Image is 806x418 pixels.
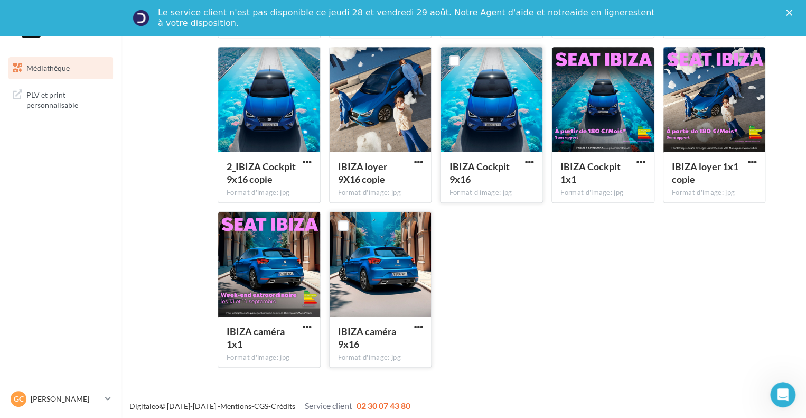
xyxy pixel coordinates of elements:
span: © [DATE]-[DATE] - - - [129,402,410,411]
span: PLV et print personnalisable [26,88,109,110]
span: IBIZA loyer 9X16 copie [338,161,387,185]
div: Format d'image: jpg [338,353,423,363]
span: 02 30 07 43 80 [357,401,410,411]
span: Service client [305,401,352,411]
span: IBIZA caméra 9x16 [338,326,396,350]
span: GC [14,394,24,404]
span: IBIZA loyer 1x1 copie [672,161,738,185]
span: 2_IBIZA Cockpit 9x16 copie [227,161,296,185]
div: Format d'image: jpg [672,188,757,198]
div: Format d'image: jpg [227,353,312,363]
div: Format d'image: jpg [560,188,645,198]
div: Format d'image: jpg [227,188,312,198]
div: Format d'image: jpg [338,188,423,198]
img: Profile image for Service-Client [133,10,149,26]
a: Mentions [220,402,251,411]
a: GC [PERSON_NAME] [8,389,113,409]
div: Format d'image: jpg [449,188,534,198]
span: IBIZA Cockpit 9x16 [449,161,509,185]
a: aide en ligne [570,7,624,17]
div: Fermer [786,10,796,16]
span: IBIZA Cockpit 1x1 [560,161,621,185]
span: IBIZA caméra 1x1 [227,326,285,350]
span: Médiathèque [26,63,70,72]
iframe: Intercom live chat [770,382,795,407]
div: Le service client n'est pas disponible ce jeudi 28 et vendredi 29 août. Notre Agent d'aide et not... [158,7,657,29]
p: [PERSON_NAME] [31,394,101,404]
a: CGS [254,402,268,411]
a: PLV et print personnalisable [6,83,115,115]
a: Médiathèque [6,57,115,79]
a: Digitaleo [129,402,160,411]
a: Crédits [271,402,295,411]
